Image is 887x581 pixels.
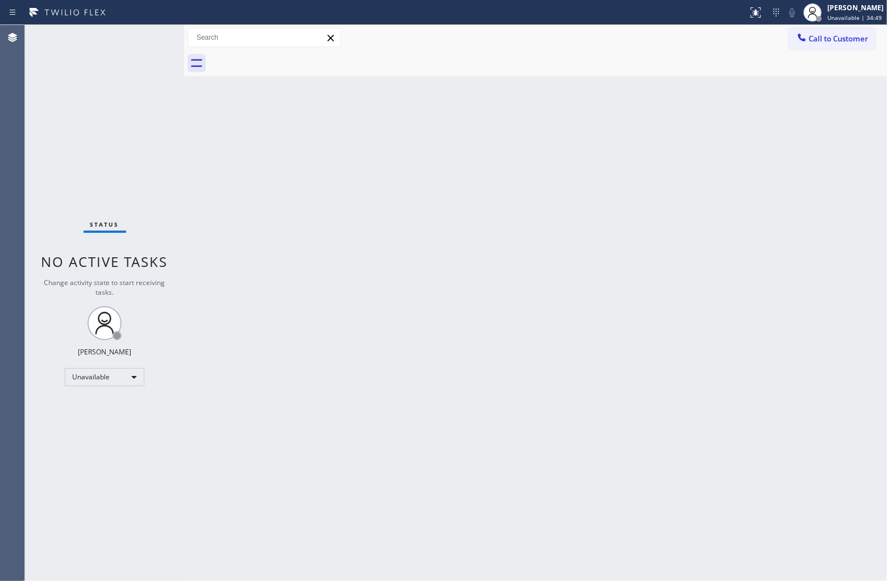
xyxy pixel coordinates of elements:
input: Search [188,28,340,47]
span: Call to Customer [809,34,868,44]
span: Status [90,220,119,228]
button: Call to Customer [789,28,876,49]
button: Mute [784,5,800,20]
div: [PERSON_NAME] [78,347,131,357]
span: Unavailable | 34:49 [827,14,882,22]
span: Change activity state to start receiving tasks. [44,278,165,297]
div: Unavailable [65,368,144,386]
span: No active tasks [41,252,168,271]
div: [PERSON_NAME] [827,3,884,12]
